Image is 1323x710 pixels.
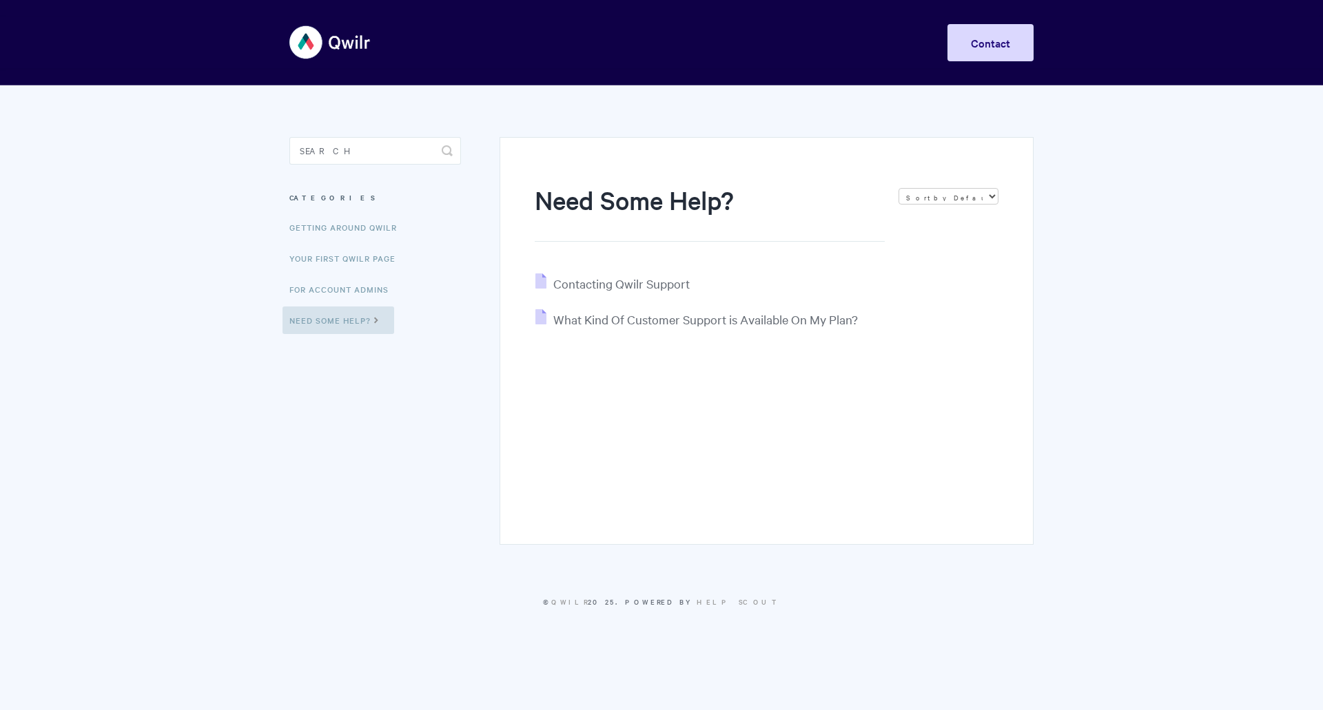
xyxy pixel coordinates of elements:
[289,213,407,241] a: Getting Around Qwilr
[289,244,406,272] a: Your First Qwilr Page
[553,275,690,291] span: Contacting Qwilr Support
[289,596,1034,608] p: © 2025.
[535,182,885,242] h1: Need Some Help?
[535,275,690,291] a: Contacting Qwilr Support
[899,188,998,205] select: Page reloads on selection
[625,596,780,607] span: Powered by
[283,306,394,334] a: Need Some Help?
[289,17,371,68] img: Qwilr Help Center
[535,311,858,327] a: What Kind Of Customer Support is Available On My Plan?
[553,311,858,327] span: What Kind Of Customer Support is Available On My Plan?
[289,275,399,303] a: For Account Admins
[697,596,780,607] a: Help Scout
[947,24,1034,61] a: Contact
[551,596,588,607] a: Qwilr
[289,185,461,210] h3: Categories
[289,137,461,165] input: Search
